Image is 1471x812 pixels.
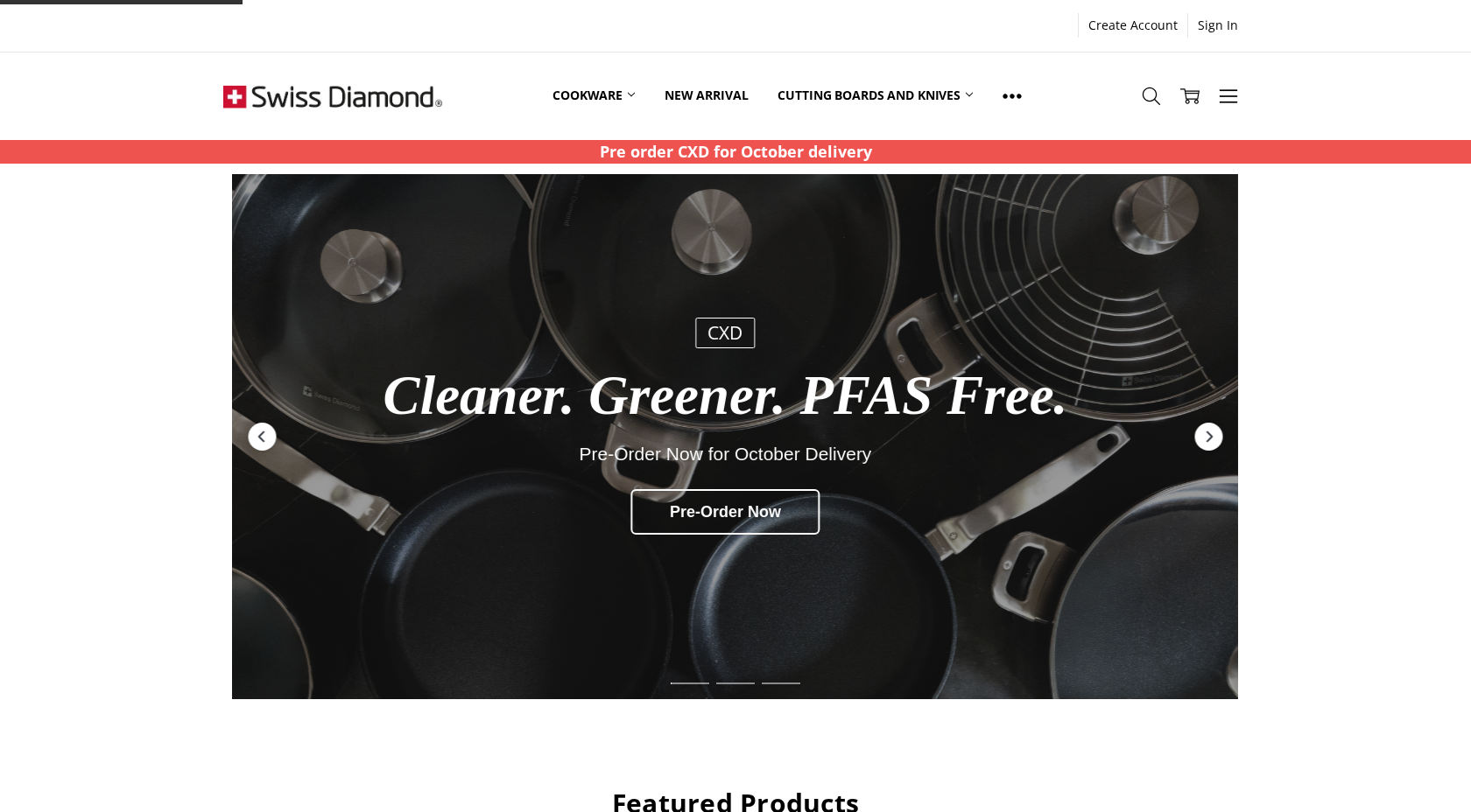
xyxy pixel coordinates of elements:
[232,174,1238,699] a: Redirect to https://swissdiamond.com.au/cookware/shop-by-collection/cxd/
[758,672,804,695] div: Slide 3 of 6
[988,57,1037,136] a: Show All
[1193,421,1224,452] div: Next
[223,52,442,140] img: Free Shipping On Every Order
[631,488,821,534] div: Pre-Order Now
[696,318,756,348] div: CXD
[1188,13,1248,38] a: Sign In
[1079,13,1187,38] a: Create Account
[713,672,758,695] div: Slide 2 of 6
[600,141,872,162] strong: Pre order CXD for October delivery
[667,672,713,695] div: Slide 1 of 6
[355,366,1096,426] div: Cleaner. Greener. PFAS Free.
[763,57,988,135] a: Cutting boards and knives
[246,421,278,452] div: Previous
[650,57,763,135] a: New arrival
[355,444,1096,464] div: Pre-Order Now for October Delivery
[538,57,650,135] a: Cookware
